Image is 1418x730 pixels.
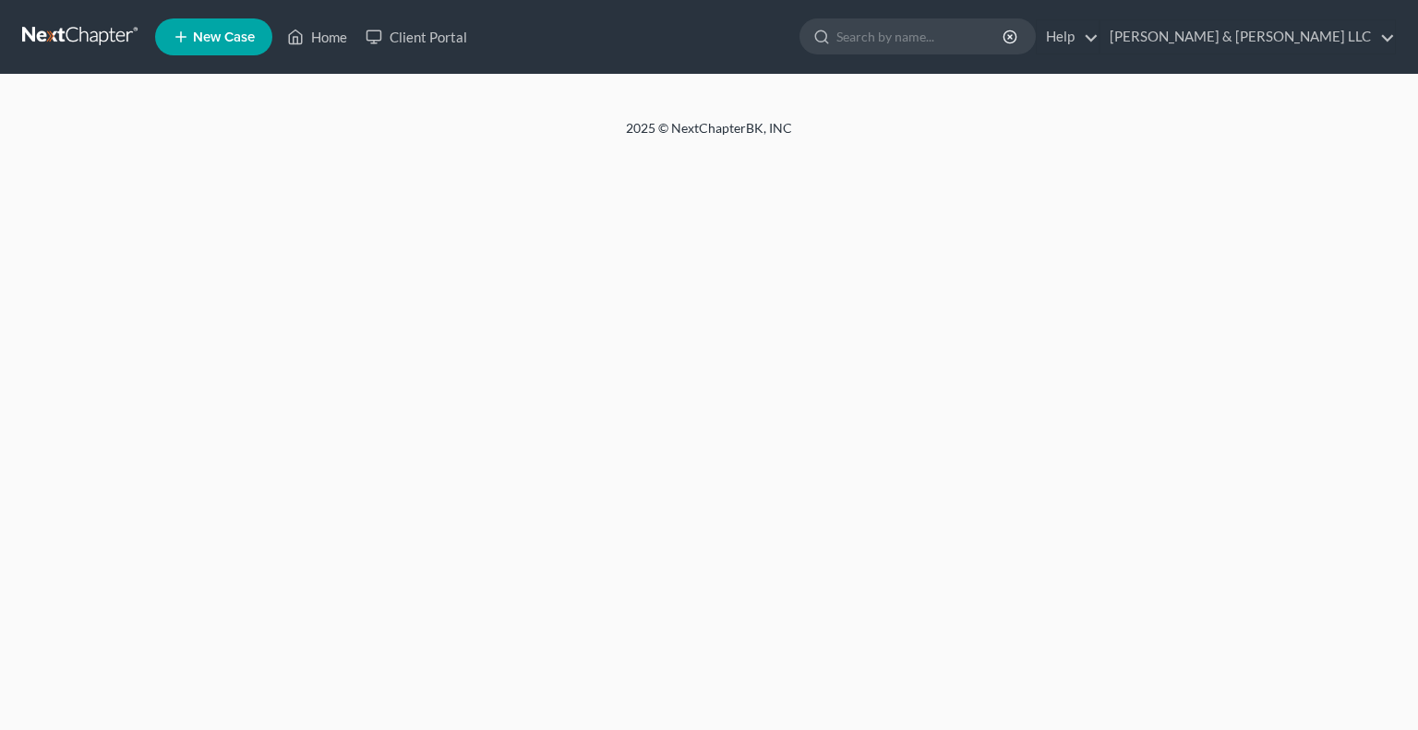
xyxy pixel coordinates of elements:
[836,19,1005,54] input: Search by name...
[183,119,1235,152] div: 2025 © NextChapterBK, INC
[1100,20,1395,54] a: [PERSON_NAME] & [PERSON_NAME] LLC
[1037,20,1099,54] a: Help
[193,30,255,44] span: New Case
[356,20,476,54] a: Client Portal
[278,20,356,54] a: Home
